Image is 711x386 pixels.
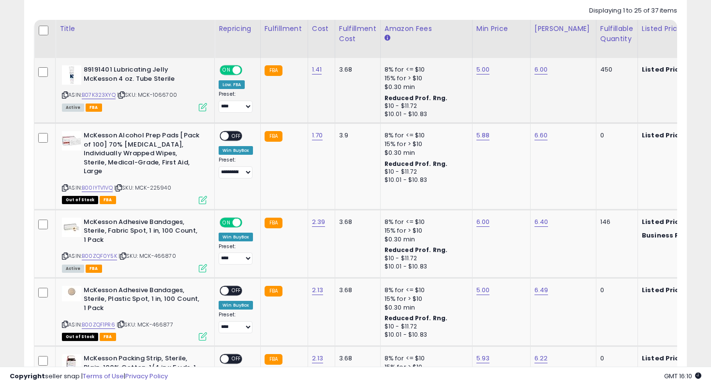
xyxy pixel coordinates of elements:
b: Reduced Prof. Rng. [385,160,448,168]
div: Title [59,24,210,34]
span: All listings currently available for purchase on Amazon [62,265,84,273]
div: Cost [312,24,331,34]
b: 89191401 Lubricating Jelly McKesson 4 oz. Tube Sterile [84,65,201,86]
div: 8% for <= $10 [385,131,465,140]
div: $0.30 min [385,235,465,244]
b: Reduced Prof. Rng. [385,314,448,322]
span: 2025-09-9 16:10 GMT [664,371,701,381]
div: $0.30 min [385,303,465,312]
small: FBA [265,286,282,297]
span: OFF [241,66,256,74]
a: Privacy Policy [125,371,168,381]
a: 6.22 [534,354,548,363]
div: $10 - $11.72 [385,102,465,110]
b: Reduced Prof. Rng. [385,246,448,254]
div: Preset: [219,312,253,333]
a: 5.00 [476,65,490,74]
div: $10.01 - $10.83 [385,263,465,271]
div: 3.68 [339,218,373,226]
div: 3.9 [339,131,373,140]
a: 5.93 [476,354,490,363]
span: FBA [86,265,102,273]
b: McKesson Alcohol Prep Pads [Pack of 100] 70% [MEDICAL_DATA], Individually Wrapped Wipes, Sterile,... [84,131,201,178]
div: $10.01 - $10.83 [385,110,465,119]
a: 6.49 [534,285,548,295]
div: 8% for <= $10 [385,354,465,363]
div: Fulfillable Quantity [600,24,634,44]
div: $10.01 - $10.83 [385,331,465,339]
div: Min Price [476,24,526,34]
div: ASIN: [62,65,207,110]
a: 1.70 [312,131,323,140]
div: $10 - $11.72 [385,254,465,263]
div: 3.68 [339,65,373,74]
div: $0.30 min [385,148,465,157]
a: 2.13 [312,354,324,363]
b: Reduced Prof. Rng. [385,94,448,102]
span: ON [221,218,233,226]
span: ON [221,66,233,74]
b: Listed Price: [642,131,686,140]
div: 15% for > $10 [385,226,465,235]
a: 6.00 [534,65,548,74]
small: Amazon Fees. [385,34,390,43]
b: McKesson Adhesive Bandages, Sterile, Plastic Spot, 1 in, 100 Count, 1 Pack [84,286,201,315]
strong: Copyright [10,371,45,381]
span: All listings that are currently out of stock and unavailable for purchase on Amazon [62,196,98,204]
div: 15% for > $10 [385,140,465,148]
span: | SKU: MCK-466877 [117,321,173,328]
span: | SKU: MCK-466870 [118,252,176,260]
a: B00ZQF0Y5K [82,252,117,260]
div: ASIN: [62,286,207,340]
div: 450 [600,65,630,74]
span: All listings currently available for purchase on Amazon [62,104,84,112]
b: Listed Price: [642,285,686,295]
div: Displaying 1 to 25 of 37 items [589,6,677,15]
b: Listed Price: [642,65,686,74]
span: OFF [229,286,244,295]
a: Terms of Use [83,371,124,381]
span: | SKU: MCK-225940 [114,184,171,192]
div: 0 [600,286,630,295]
img: 31kXK54cxXL._SL40_.jpg [62,354,81,373]
div: Amazon Fees [385,24,468,34]
span: OFF [229,355,244,363]
div: $10 - $11.72 [385,323,465,331]
span: OFF [241,218,256,226]
a: 6.40 [534,217,548,227]
div: 0 [600,131,630,140]
div: $0.30 min [385,83,465,91]
div: Win BuyBox [219,301,253,310]
img: 11X177xfjWL._SL40_.jpg [62,286,81,301]
span: FBA [86,104,102,112]
b: Business Price: [642,231,695,240]
div: 8% for <= $10 [385,286,465,295]
div: ASIN: [62,131,207,203]
a: 2.13 [312,285,324,295]
small: FBA [265,354,282,365]
span: FBA [100,196,116,204]
img: 31Ci6RLpp1L._SL40_.jpg [62,218,81,237]
small: FBA [265,65,282,76]
a: B07K323XYQ [82,91,116,99]
img: 21Q-vRObs6L._SL40_.jpg [62,65,81,85]
div: Preset: [219,157,253,178]
img: 41eNp8vq5JL._SL40_.jpg [62,131,81,150]
a: 6.60 [534,131,548,140]
div: 15% for > $10 [385,74,465,83]
a: 6.00 [476,217,490,227]
div: seller snap | | [10,372,168,381]
div: 0 [600,354,630,363]
b: Listed Price: [642,217,686,226]
div: Fulfillment Cost [339,24,376,44]
a: B00ZQF1PR6 [82,321,115,329]
div: Fulfillment [265,24,304,34]
span: | SKU: MCK-1066700 [117,91,177,99]
div: ASIN: [62,218,207,271]
small: FBA [265,131,282,142]
b: McKesson Packing Strip, Sterile, Plain, 100% Cotton, 1/4 in x 5 yds, 1 Count [84,354,201,384]
div: 8% for <= $10 [385,65,465,74]
div: 146 [600,218,630,226]
div: Preset: [219,91,253,113]
a: 2.39 [312,217,326,227]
